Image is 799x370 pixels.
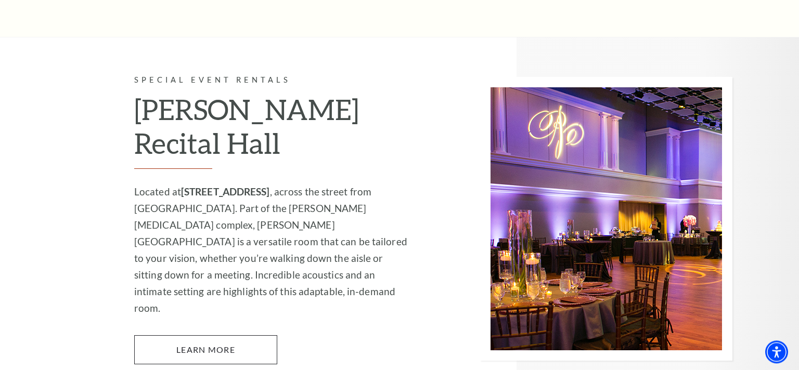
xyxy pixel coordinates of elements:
p: Located at , across the street from [GEOGRAPHIC_DATA]. Part of the [PERSON_NAME][MEDICAL_DATA] co... [134,183,413,316]
img: Special Event Rentals [480,77,732,361]
div: Accessibility Menu [765,340,788,363]
h2: [PERSON_NAME] Recital Hall [134,92,413,169]
p: Special Event Rentals [134,74,413,87]
strong: [STREET_ADDRESS] [181,186,270,197]
a: Learn More Van Cliburn Recital Hall [134,335,277,364]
